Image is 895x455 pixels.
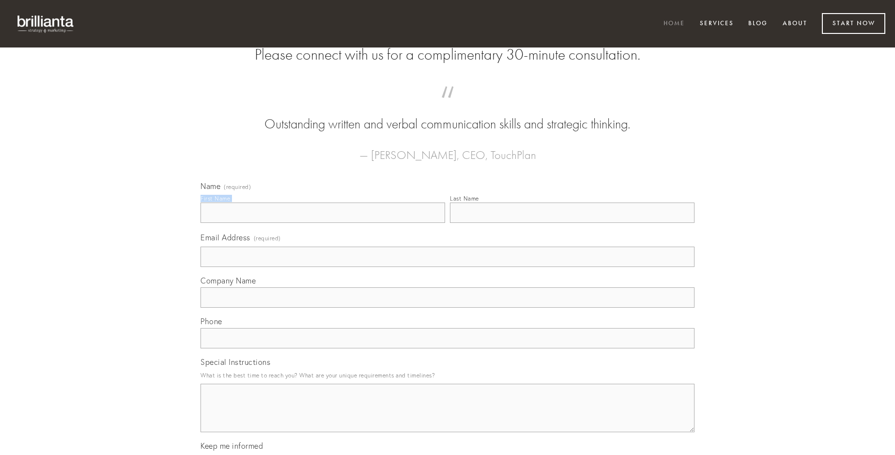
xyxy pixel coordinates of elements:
[822,13,885,34] a: Start Now
[224,184,251,190] span: (required)
[657,16,691,32] a: Home
[201,369,694,382] p: What is the best time to reach you? What are your unique requirements and timelines?
[201,181,220,191] span: Name
[216,96,679,134] blockquote: Outstanding written and verbal communication skills and strategic thinking.
[201,46,694,64] h2: Please connect with us for a complimentary 30-minute consultation.
[201,316,222,326] span: Phone
[201,276,256,285] span: Company Name
[201,233,250,242] span: Email Address
[201,357,270,367] span: Special Instructions
[10,10,82,38] img: brillianta - research, strategy, marketing
[216,134,679,165] figcaption: — [PERSON_NAME], CEO, TouchPlan
[450,195,479,202] div: Last Name
[201,195,230,202] div: First Name
[216,96,679,115] span: “
[254,232,281,245] span: (required)
[776,16,814,32] a: About
[694,16,740,32] a: Services
[742,16,774,32] a: Blog
[201,441,263,451] span: Keep me informed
